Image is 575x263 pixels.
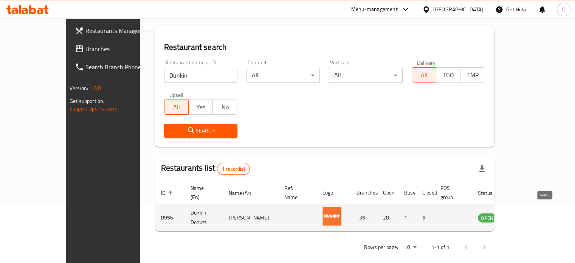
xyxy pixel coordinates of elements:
span: Name (Ar) [229,188,261,198]
td: 28 [377,204,398,231]
span: Yes [192,102,210,113]
div: Rows per page: [401,242,419,253]
td: 8956 [155,204,184,231]
span: Get support on: [70,96,104,106]
td: 1 [398,204,416,231]
span: Status [478,188,502,198]
span: All [167,102,186,113]
span: ID [161,188,175,198]
span: D [562,5,565,14]
span: No [216,102,234,113]
div: Export file [473,160,491,178]
table: enhanced table [155,181,538,231]
button: All [164,100,189,115]
button: No [212,100,237,115]
span: TMP [463,70,482,81]
td: 5 [416,204,434,231]
span: Branches [85,44,156,53]
span: Ref. Name [284,184,307,202]
div: All [246,68,320,83]
span: OPEN [478,214,496,223]
div: All [329,68,402,83]
th: Branches [350,181,377,204]
a: Support.OpsPlatform [70,104,118,114]
td: [PERSON_NAME] [223,204,278,231]
input: Search for restaurant name or ID.. [164,68,237,83]
a: Search Branch Phone [69,58,162,76]
button: TMP [460,67,485,82]
img: Dunkin Donuts [322,207,341,226]
p: 1-1 of 1 [431,243,449,252]
div: Total records count [217,163,250,175]
span: Name (En) [191,184,214,202]
button: All [412,67,436,82]
span: Restaurants Management [85,26,156,35]
span: POS group [440,184,463,202]
th: Open [377,181,398,204]
th: Closed [416,181,434,204]
p: Rows per page: [364,243,398,252]
a: Branches [69,40,162,58]
a: Restaurants Management [69,22,162,40]
span: Search Branch Phone [85,62,156,72]
td: Dunkin Donuts [184,204,223,231]
span: TGO [439,70,457,81]
label: Upsell [169,92,183,97]
button: Search [164,124,237,138]
th: Logo [316,181,350,204]
div: Menu-management [351,5,398,14]
span: Search [170,126,231,135]
button: TGO [436,67,460,82]
label: Delivery [417,60,436,65]
td: 35 [350,204,377,231]
button: Yes [188,100,213,115]
span: All [415,70,433,81]
span: Version: [70,83,88,93]
span: 1.0.0 [89,83,101,93]
span: 1 record(s) [217,165,250,173]
h2: Restaurant search [164,42,485,53]
h2: Restaurants list [161,162,250,175]
th: Busy [398,181,416,204]
div: [GEOGRAPHIC_DATA] [433,5,483,14]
